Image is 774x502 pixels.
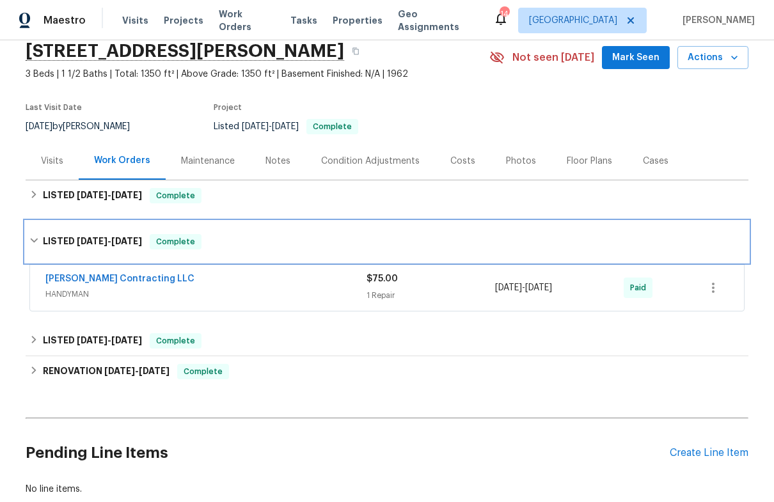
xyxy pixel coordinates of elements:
[77,191,142,200] span: -
[265,155,290,168] div: Notes
[94,154,150,167] div: Work Orders
[111,336,142,345] span: [DATE]
[111,237,142,246] span: [DATE]
[219,8,275,33] span: Work Orders
[242,122,299,131] span: -
[214,104,242,111] span: Project
[26,122,52,131] span: [DATE]
[151,189,200,202] span: Complete
[506,155,536,168] div: Photos
[104,366,135,375] span: [DATE]
[272,122,299,131] span: [DATE]
[77,336,142,345] span: -
[77,191,107,200] span: [DATE]
[677,46,748,70] button: Actions
[26,68,489,81] span: 3 Beds | 1 1/2 Baths | Total: 1350 ft² | Above Grade: 1350 ft² | Basement Finished: N/A | 1962
[26,104,82,111] span: Last Visit Date
[602,46,670,70] button: Mark Seen
[164,14,203,27] span: Projects
[43,234,142,249] h6: LISTED
[512,51,594,64] span: Not seen [DATE]
[26,180,748,211] div: LISTED [DATE]-[DATE]Complete
[122,14,148,27] span: Visits
[111,191,142,200] span: [DATE]
[688,50,738,66] span: Actions
[104,366,170,375] span: -
[525,283,552,292] span: [DATE]
[398,8,478,33] span: Geo Assignments
[567,155,612,168] div: Floor Plans
[77,237,142,246] span: -
[45,288,367,301] span: HANDYMAN
[181,155,235,168] div: Maintenance
[45,274,194,283] a: [PERSON_NAME] Contracting LLC
[242,122,269,131] span: [DATE]
[77,237,107,246] span: [DATE]
[26,483,748,496] div: No line items.
[139,366,170,375] span: [DATE]
[500,8,509,20] div: 14
[26,356,748,387] div: RENOVATION [DATE]-[DATE]Complete
[529,14,617,27] span: [GEOGRAPHIC_DATA]
[26,423,670,483] h2: Pending Line Items
[151,334,200,347] span: Complete
[43,333,142,349] h6: LISTED
[643,155,668,168] div: Cases
[333,14,383,27] span: Properties
[677,14,755,27] span: [PERSON_NAME]
[26,221,748,262] div: LISTED [DATE]-[DATE]Complete
[630,281,651,294] span: Paid
[151,235,200,248] span: Complete
[290,16,317,25] span: Tasks
[26,119,145,134] div: by [PERSON_NAME]
[670,447,748,459] div: Create Line Item
[367,274,398,283] span: $75.00
[495,281,552,294] span: -
[450,155,475,168] div: Costs
[612,50,659,66] span: Mark Seen
[321,155,420,168] div: Condition Adjustments
[178,365,228,378] span: Complete
[43,14,86,27] span: Maestro
[308,123,357,130] span: Complete
[367,289,495,302] div: 1 Repair
[26,326,748,356] div: LISTED [DATE]-[DATE]Complete
[344,40,367,63] button: Copy Address
[43,188,142,203] h6: LISTED
[214,122,358,131] span: Listed
[495,283,522,292] span: [DATE]
[77,336,107,345] span: [DATE]
[41,155,63,168] div: Visits
[43,364,170,379] h6: RENOVATION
